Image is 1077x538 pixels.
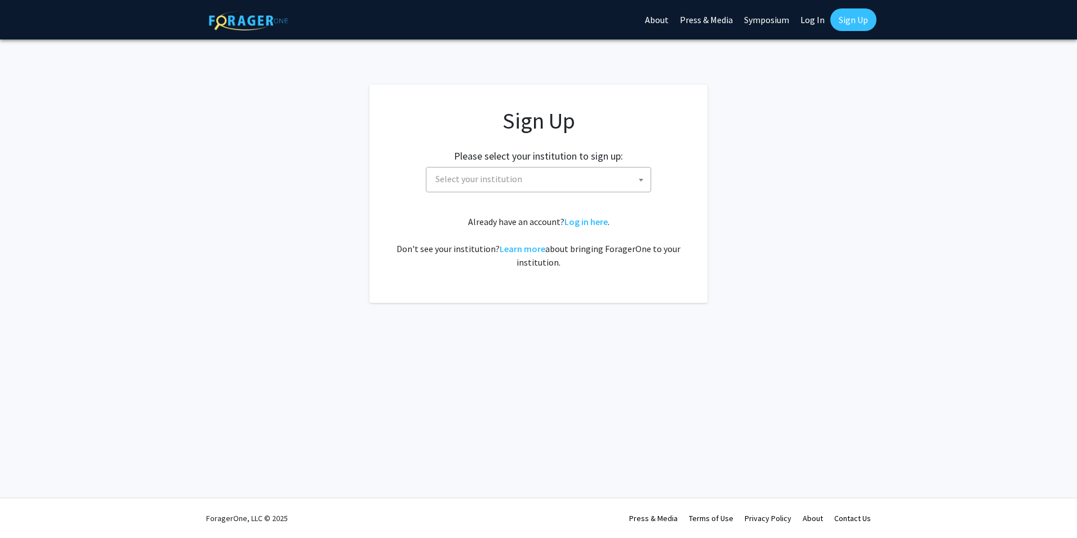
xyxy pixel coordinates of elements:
[392,107,685,134] h1: Sign Up
[435,173,522,184] span: Select your institution
[803,513,823,523] a: About
[392,215,685,269] div: Already have an account? . Don't see your institution? about bringing ForagerOne to your institut...
[206,499,288,538] div: ForagerOne, LLC © 2025
[500,243,545,254] a: Learn more about bringing ForagerOne to your institution
[209,11,288,30] img: ForagerOne Logo
[834,513,871,523] a: Contact Us
[426,167,651,192] span: Select your institution
[564,216,608,227] a: Log in here
[454,150,623,162] h2: Please select your institution to sign up:
[431,167,651,191] span: Select your institution
[830,8,876,31] a: Sign Up
[745,513,791,523] a: Privacy Policy
[689,513,733,523] a: Terms of Use
[629,513,678,523] a: Press & Media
